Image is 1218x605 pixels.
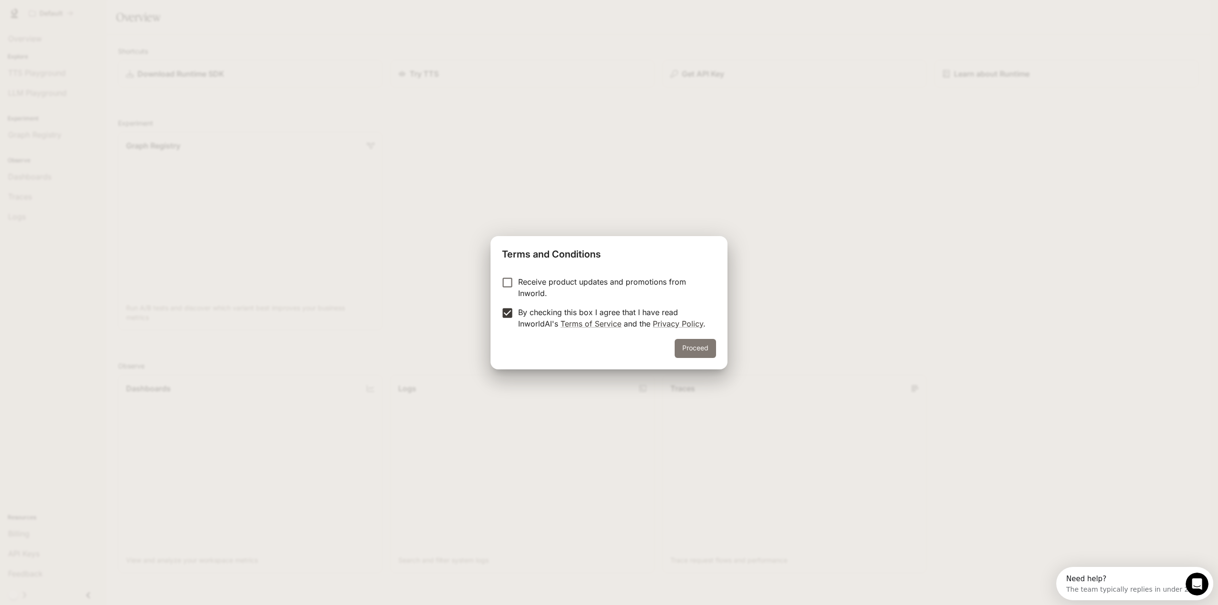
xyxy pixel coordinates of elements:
[10,16,137,26] div: The team typically replies in under 2h
[1056,567,1213,600] iframe: Intercom live chat discovery launcher
[653,319,703,328] a: Privacy Policy
[491,236,727,268] h2: Terms and Conditions
[675,339,716,358] button: Proceed
[560,319,621,328] a: Terms of Service
[518,307,708,329] p: By checking this box I agree that I have read InworldAI's and the .
[10,8,137,16] div: Need help?
[1186,573,1208,595] iframe: Intercom live chat
[4,4,165,30] div: Open Intercom Messenger
[518,276,708,299] p: Receive product updates and promotions from Inworld.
